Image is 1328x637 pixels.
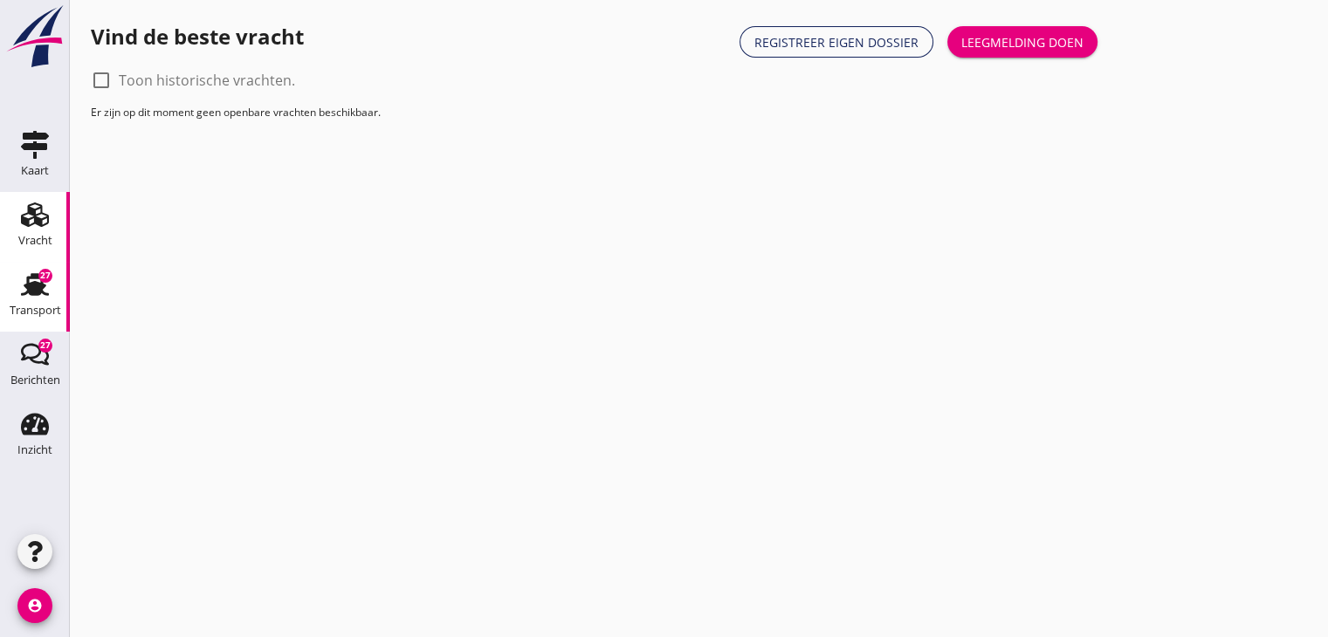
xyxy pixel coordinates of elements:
[38,269,52,283] div: 27
[17,588,52,623] i: account_circle
[18,235,52,246] div: Vracht
[21,165,49,176] div: Kaart
[10,305,61,316] div: Transport
[3,4,66,69] img: logo-small.a267ee39.svg
[38,339,52,353] div: 27
[17,444,52,455] div: Inzicht
[119,72,295,89] label: Toon historische vrachten.
[91,21,304,63] h1: Vind de beste vracht
[947,26,1097,58] button: Leegmelding doen
[91,105,1104,120] p: Er zijn op dit moment geen openbare vrachten beschikbaar.
[754,33,919,51] div: Registreer eigen dossier
[961,33,1084,51] div: Leegmelding doen
[10,374,60,386] div: Berichten
[740,26,933,58] a: Registreer eigen dossier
